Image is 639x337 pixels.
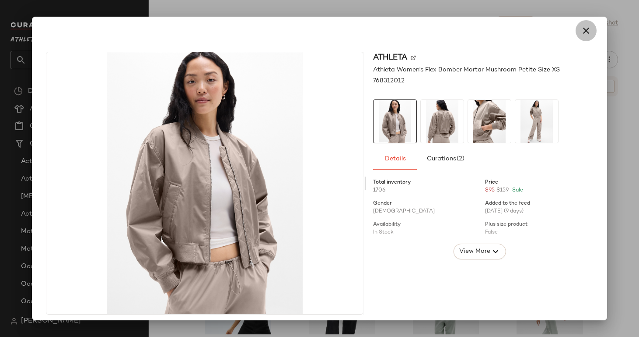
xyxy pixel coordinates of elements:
img: cn59832859.jpg [374,100,416,143]
img: cn59834665.jpg [421,100,464,143]
img: svg%3e [411,55,416,60]
span: View More [458,246,490,257]
button: View More [453,244,506,259]
span: Curations [426,156,464,163]
span: Athleta Women's Flex Bomber Mortar Mushroom Petite Size XS [373,65,560,74]
span: 768312012 [373,76,405,85]
span: Details [384,156,405,163]
img: cn59834652.jpg [515,100,558,143]
img: cn59832859.jpg [46,52,363,314]
span: (2) [456,156,464,163]
span: Athleta [373,52,407,64]
img: cn59834659.jpg [468,100,511,143]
